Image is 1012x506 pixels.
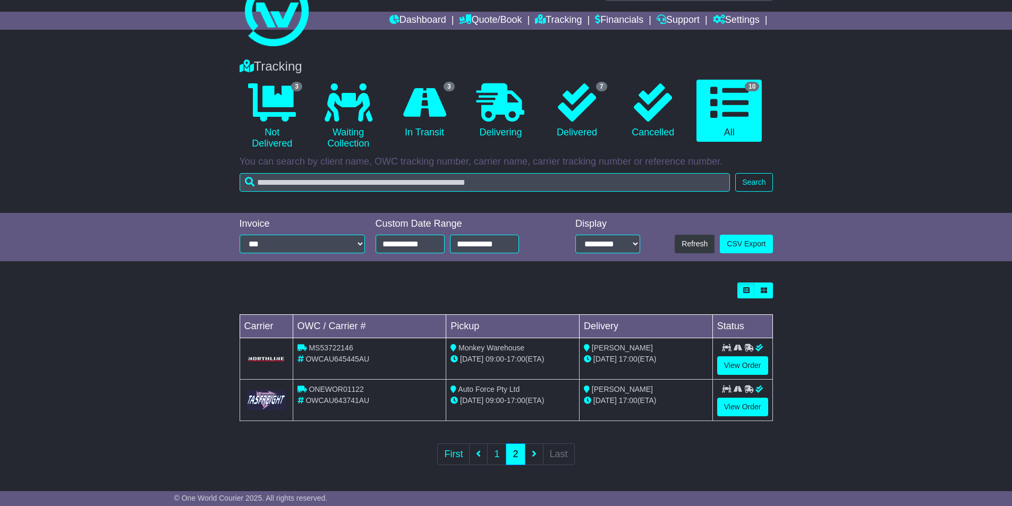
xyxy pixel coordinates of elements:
[240,218,365,230] div: Invoice
[376,218,546,230] div: Custom Date Range
[389,12,446,30] a: Dashboard
[720,235,772,253] a: CSV Export
[593,396,617,405] span: [DATE]
[592,344,653,352] span: [PERSON_NAME]
[595,12,643,30] a: Financials
[620,80,686,142] a: Cancelled
[575,218,640,230] div: Display
[174,494,328,502] span: © One World Courier 2025. All rights reserved.
[507,355,525,363] span: 17:00
[713,12,760,30] a: Settings
[458,385,520,393] span: Auto Force Pty Ltd
[444,82,455,91] span: 3
[234,59,778,74] div: Tracking
[246,356,286,362] img: GetCarrierServiceLogo
[240,156,773,168] p: You can search by client name, OWC tracking number, carrier name, carrier tracking number or refe...
[486,396,504,405] span: 09:00
[717,398,768,416] a: View Order
[293,315,446,338] td: OWC / Carrier #
[745,82,759,91] span: 10
[240,80,305,153] a: 3 Not Delivered
[309,385,363,393] span: ONEWOR01122
[316,80,381,153] a: Waiting Collection
[592,385,653,393] span: [PERSON_NAME]
[458,344,524,352] span: Monkey Warehouse
[535,12,582,30] a: Tracking
[735,173,772,192] button: Search
[507,396,525,405] span: 17:00
[712,315,772,338] td: Status
[619,396,637,405] span: 17:00
[291,82,302,91] span: 3
[486,355,504,363] span: 09:00
[675,235,715,253] button: Refresh
[544,80,609,142] a: 7 Delivered
[240,315,293,338] td: Carrier
[392,80,457,142] a: 3 In Transit
[246,390,286,410] img: GetCarrierServiceLogo
[619,355,637,363] span: 17:00
[468,80,533,142] a: Delivering
[657,12,700,30] a: Support
[460,355,483,363] span: [DATE]
[584,395,708,406] div: (ETA)
[305,355,369,363] span: OWCAU645445AU
[487,443,506,465] a: 1
[593,355,617,363] span: [DATE]
[305,396,369,405] span: OWCAU643741AU
[460,396,483,405] span: [DATE]
[446,315,580,338] td: Pickup
[450,354,575,365] div: - (ETA)
[450,395,575,406] div: - (ETA)
[579,315,712,338] td: Delivery
[696,80,762,142] a: 10 All
[717,356,768,375] a: View Order
[437,443,470,465] a: First
[584,354,708,365] div: (ETA)
[506,443,525,465] a: 2
[309,344,353,352] span: MS53722146
[459,12,522,30] a: Quote/Book
[596,82,607,91] span: 7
